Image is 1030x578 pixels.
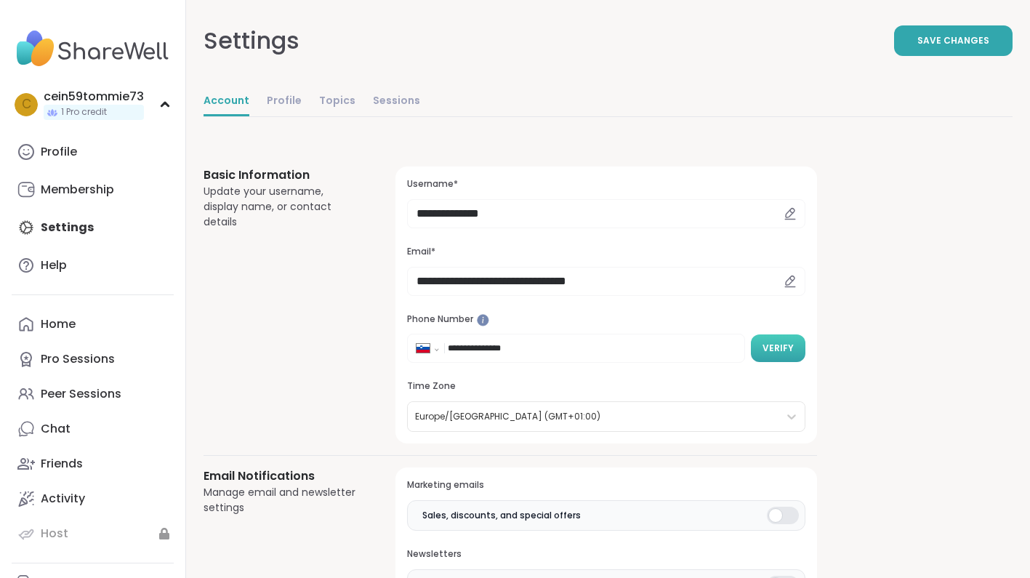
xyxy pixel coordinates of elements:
div: Chat [41,421,71,437]
div: Manage email and newsletter settings [204,485,361,515]
a: Account [204,87,249,116]
div: Peer Sessions [41,386,121,402]
a: Topics [319,87,355,116]
a: Activity [12,481,174,516]
a: Pro Sessions [12,342,174,377]
a: Help [12,248,174,283]
h3: Email Notifications [204,467,361,485]
h3: Email* [407,246,805,258]
div: cein59tommie73 [44,89,144,105]
a: Host [12,516,174,551]
a: Peer Sessions [12,377,174,412]
h3: Time Zone [407,380,805,393]
a: Sessions [373,87,420,116]
div: Friends [41,456,83,472]
div: Home [41,316,76,332]
a: Chat [12,412,174,446]
div: Host [41,526,68,542]
span: c [22,95,31,114]
a: Friends [12,446,174,481]
div: Settings [204,23,299,58]
button: Save Changes [894,25,1013,56]
div: Profile [41,144,77,160]
a: Profile [267,87,302,116]
div: Membership [41,182,114,198]
a: Home [12,307,174,342]
span: Sales, discounts, and special offers [422,509,581,522]
h3: Newsletters [407,548,805,561]
a: Profile [12,135,174,169]
span: Verify [763,342,794,355]
button: Verify [751,334,805,362]
div: Pro Sessions [41,351,115,367]
span: Save Changes [917,34,989,47]
h3: Phone Number [407,313,805,326]
h3: Marketing emails [407,479,805,491]
a: Membership [12,172,174,207]
div: Help [41,257,67,273]
div: Activity [41,491,85,507]
span: 1 Pro credit [61,106,107,119]
div: Update your username, display name, or contact details [204,184,361,230]
img: ShareWell Nav Logo [12,23,174,74]
h3: Username* [407,178,805,190]
h3: Basic Information [204,166,361,184]
iframe: Spotlight [477,314,489,326]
